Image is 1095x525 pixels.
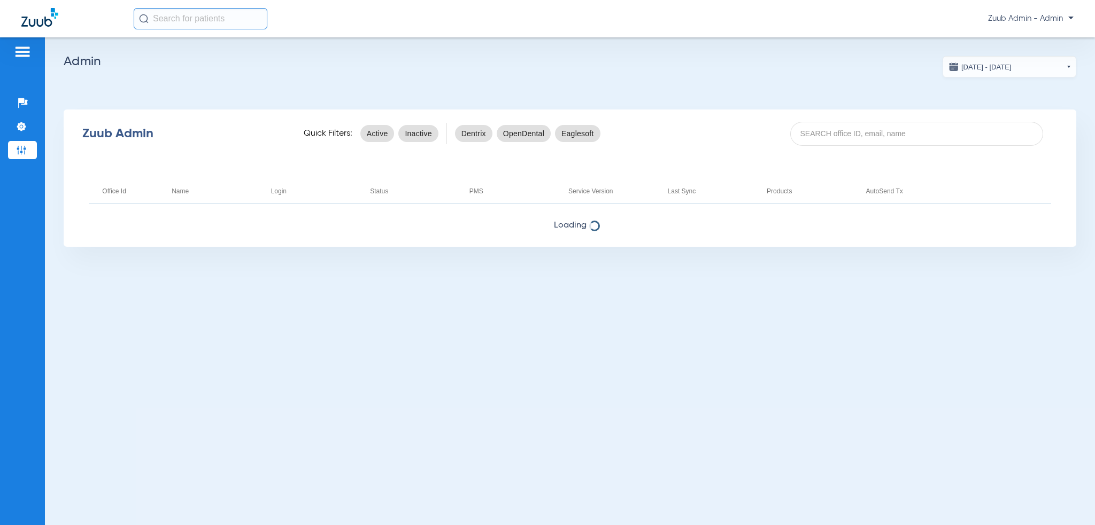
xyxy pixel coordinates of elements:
[469,185,555,197] div: PMS
[988,13,1074,24] span: Zuub Admin - Admin
[943,56,1076,77] button: [DATE] - [DATE]
[370,185,456,197] div: Status
[561,128,594,139] span: Eaglesoft
[271,185,287,197] div: Login
[102,185,126,197] div: Office Id
[668,185,696,197] div: Last Sync
[568,185,654,197] div: Service Version
[367,128,388,139] span: Active
[102,185,158,197] div: Office Id
[767,185,852,197] div: Products
[790,122,1044,146] input: SEARCH office ID, email, name
[668,185,753,197] div: Last Sync
[64,56,1076,67] h2: Admin
[503,128,544,139] span: OpenDental
[304,128,352,139] span: Quick Filters:
[405,128,431,139] span: Inactive
[866,185,903,197] div: AutoSend Tx
[866,185,952,197] div: AutoSend Tx
[271,185,357,197] div: Login
[139,14,149,23] img: Search Icon
[134,8,267,29] input: Search for patients
[568,185,613,197] div: Service Version
[461,128,486,139] span: Dentrix
[14,45,31,58] img: hamburger-icon
[455,123,600,144] mat-chip-listbox: pms-filters
[370,185,388,197] div: Status
[21,8,58,27] img: Zuub Logo
[949,61,959,72] img: date.svg
[64,220,1076,231] span: Loading
[767,185,792,197] div: Products
[172,185,257,197] div: Name
[469,185,483,197] div: PMS
[172,185,189,197] div: Name
[82,128,285,139] div: Zuub Admin
[360,123,438,144] mat-chip-listbox: status-filters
